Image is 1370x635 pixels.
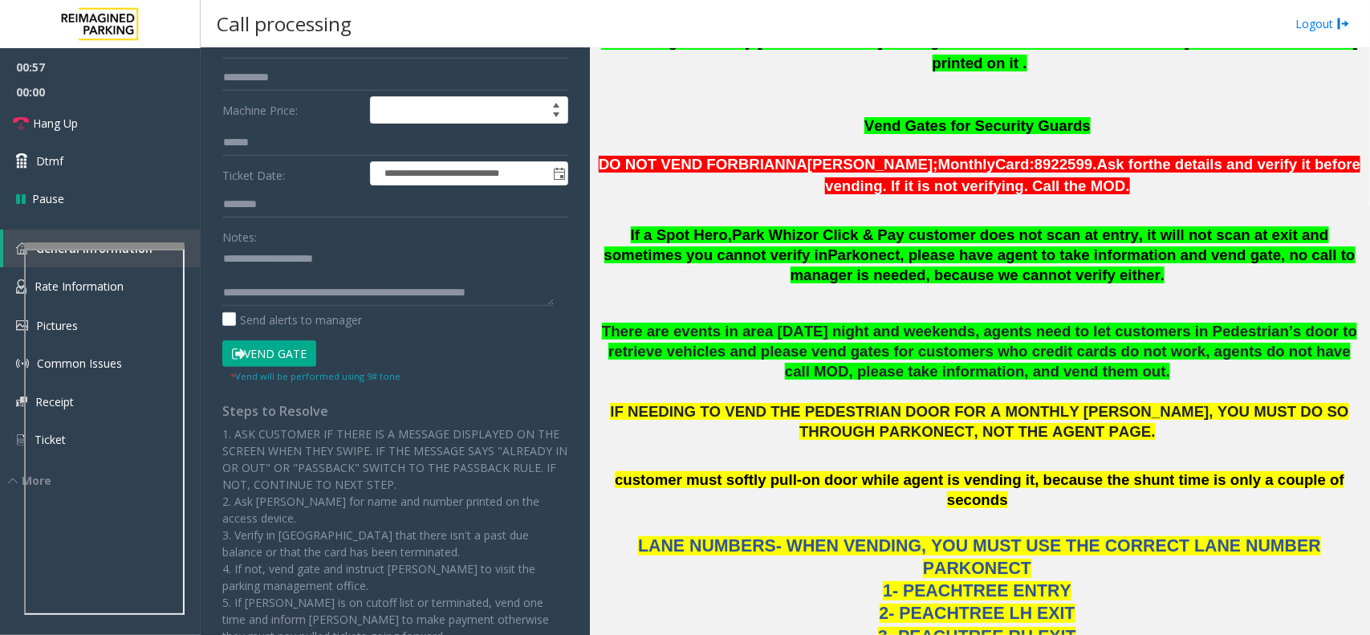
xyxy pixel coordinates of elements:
span: Card: [995,156,1035,173]
span: There are events in area [DATE] night and weekends, agents need to let customers in Pedestrian’s ... [602,323,1357,380]
span: Vend Gates for Security Guards [864,117,1091,134]
span: General Information [36,241,152,256]
span: Hang Up [33,115,78,132]
span: 1- PEACHTREE ENTRY [883,581,1071,600]
div: More [8,472,201,489]
label: Machine Price: [218,96,366,124]
img: 'icon' [16,397,27,407]
span: [PERSON_NAME]; [807,156,938,173]
span: Dtmf [36,153,63,169]
a: Logout [1295,15,1350,32]
label: Send alerts to manager [222,311,362,328]
label: Notes: [222,223,257,246]
img: 'icon' [16,357,29,370]
span: DO NOT VEND FOR [599,156,738,173]
a: General Information [3,230,201,267]
h3: Call processing [209,4,360,43]
label: Ticket Date: [218,161,366,185]
h4: Steps to Resolve [222,404,568,419]
span: customer must softly pull-on door while agent is vending it, because the shunt time is only a cou... [615,471,1344,508]
span: Park Whiz [732,226,803,243]
span: Ask for [1097,156,1148,173]
img: 'icon' [16,279,26,294]
span: Monthly [938,156,996,173]
span: If a Spot Hero, [631,226,732,243]
span: Increase value [545,97,567,110]
span: LANE NUMBERS- WHEN VENDING, YOU MUST USE THE CORRECT LANE NUMBER PARKONECT [638,536,1321,578]
span: Parkonect [827,246,900,264]
span: Decrease value [545,110,567,123]
img: 'icon' [16,242,28,254]
span: , please have agent to take information and vend gate, no call to manager is needed, because we c... [791,246,1356,283]
img: logout [1337,15,1350,32]
span: Pause [32,190,64,207]
span: Toggle popup [550,162,567,185]
span: BRIANNA [738,156,807,173]
span: 2- PEACHTREE LH EXIT [880,604,1075,623]
span: the details and verify it before vending. If it is not verifying. Call the MOD. [825,156,1360,194]
span: 8922599. [1035,156,1097,173]
img: 'icon' [16,320,28,331]
span: or Click & Pay customer does not scan at entry, it will not scan at exit and sometimes you cannot... [604,226,1329,263]
button: Vend Gate [222,340,316,368]
img: 'icon' [16,433,26,447]
span: IF NEEDING TO VEND THE PEDESTRIAN DOOR FOR A MONTHLY [PERSON_NAME], YOU MUST DO SO THROUGH PARKON... [610,403,1348,440]
small: Vend will be performed using 9# tone [230,370,400,382]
